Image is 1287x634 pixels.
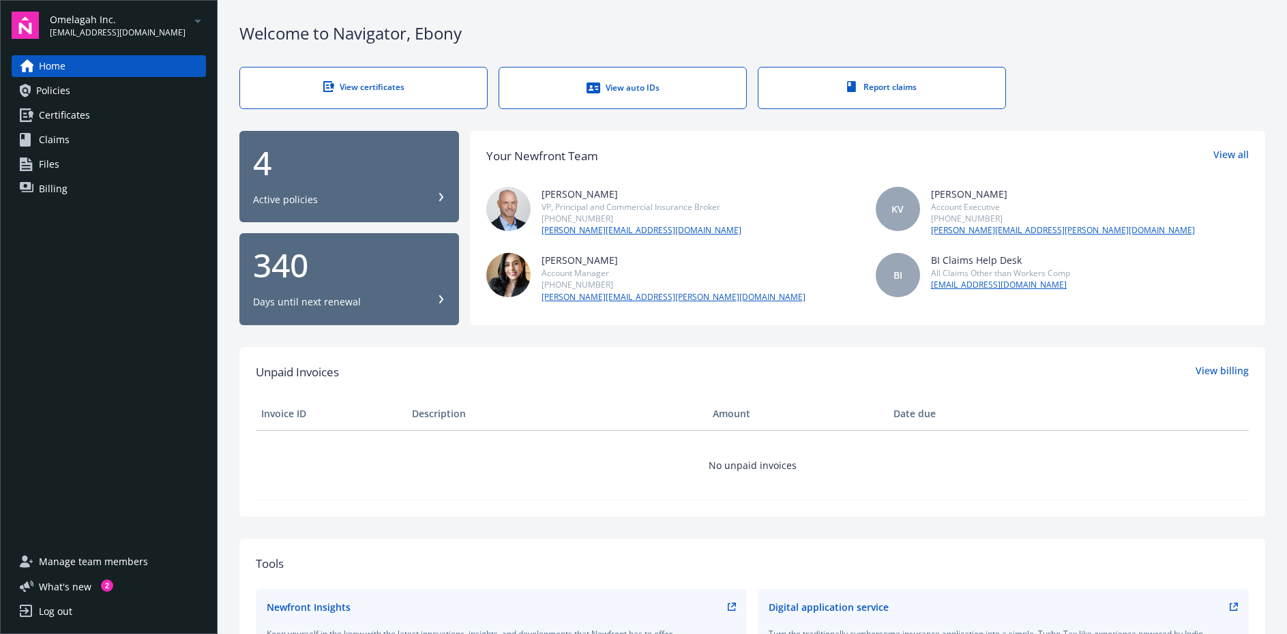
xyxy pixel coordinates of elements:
div: [PHONE_NUMBER] [542,213,741,224]
a: Billing [12,178,206,200]
span: Home [39,55,65,77]
a: Policies [12,80,206,102]
a: [EMAIL_ADDRESS][DOMAIN_NAME] [931,279,1070,291]
a: [PERSON_NAME][EMAIL_ADDRESS][DOMAIN_NAME] [542,224,741,237]
a: Files [12,153,206,175]
td: No unpaid invoices [256,430,1249,500]
div: Tools [256,555,1249,573]
a: [PERSON_NAME][EMAIL_ADDRESS][PERSON_NAME][DOMAIN_NAME] [542,291,805,303]
span: What ' s new [39,579,91,594]
a: View certificates [239,67,488,109]
span: Policies [36,80,70,102]
div: Report claims [786,81,978,93]
span: Claims [39,129,70,151]
a: Home [12,55,206,77]
span: Omelagah Inc. [50,12,186,27]
span: [EMAIL_ADDRESS][DOMAIN_NAME] [50,27,186,39]
a: Report claims [758,67,1006,109]
a: [PERSON_NAME][EMAIL_ADDRESS][PERSON_NAME][DOMAIN_NAME] [931,224,1195,237]
a: Claims [12,129,206,151]
span: Files [39,153,59,175]
button: What's new2 [12,579,113,594]
button: 340Days until next renewal [239,233,459,325]
span: KV [891,202,904,216]
button: Omelagah Inc.[EMAIL_ADDRESS][DOMAIN_NAME]arrowDropDown [50,12,206,39]
div: 2 [101,579,113,592]
button: 4Active policies [239,131,459,223]
div: [PHONE_NUMBER] [931,213,1195,224]
th: Amount [707,397,888,430]
div: VP, Principal and Commercial Insurance Broker [542,201,741,213]
div: Log out [39,601,72,622]
div: [PERSON_NAME] [931,187,1195,201]
div: Account Executive [931,201,1195,213]
th: Date due [888,397,1039,430]
div: [PERSON_NAME] [542,253,805,267]
div: Newfront Insights [267,600,351,614]
div: BI Claims Help Desk [931,253,1070,267]
div: Your Newfront Team [486,147,598,165]
a: View all [1213,147,1249,165]
div: Days until next renewal [253,295,361,309]
div: 340 [253,249,445,282]
span: Certificates [39,104,90,126]
a: View auto IDs [499,67,747,109]
a: View billing [1196,363,1249,381]
th: Description [406,397,707,430]
div: [PERSON_NAME] [542,187,741,201]
span: Billing [39,178,68,200]
div: 4 [253,147,445,179]
img: photo [486,253,531,297]
img: navigator-logo.svg [12,12,39,39]
div: Digital application service [769,600,889,614]
div: Welcome to Navigator , Ebony [239,22,1265,45]
div: Active policies [253,193,318,207]
span: BI [893,268,902,282]
div: Account Manager [542,267,805,279]
th: Invoice ID [256,397,406,430]
a: Manage team members [12,551,206,573]
div: All Claims Other than Workers Comp [931,267,1070,279]
img: photo [486,187,531,231]
a: arrowDropDown [190,12,206,29]
div: View auto IDs [527,81,719,95]
span: Unpaid Invoices [256,363,339,381]
div: [PHONE_NUMBER] [542,279,805,290]
div: View certificates [267,81,460,93]
span: Manage team members [39,551,148,573]
a: Certificates [12,104,206,126]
